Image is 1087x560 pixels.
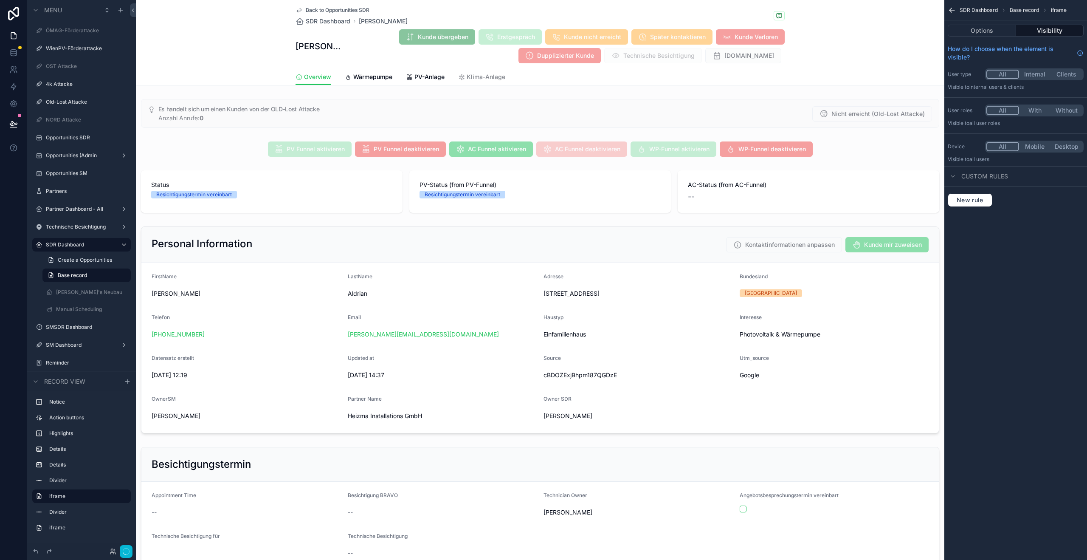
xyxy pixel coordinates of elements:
[46,188,129,195] label: Partners
[296,69,331,85] a: Overview
[969,84,1024,90] span: Internal users & clients
[1016,25,1084,37] button: Visibility
[58,257,112,263] span: Create a Opportunities
[986,70,1019,79] button: All
[49,461,127,468] label: Details
[46,81,129,88] label: 4k Attacke
[44,6,62,14] span: Menu
[49,414,127,421] label: Action buttons
[46,241,114,248] label: SDR Dashboard
[969,120,1000,126] span: All user roles
[986,106,1019,115] button: All
[345,69,392,86] a: Wärmepumpe
[46,152,117,159] label: Opportunities (Admin
[948,156,1084,163] p: Visible to
[49,509,127,515] label: Divider
[306,17,350,25] span: SDR Dashboard
[961,172,1008,181] span: Custom rules
[58,272,87,279] span: Base record
[948,71,982,78] label: User type
[46,223,117,230] label: Technische Besichtigung
[948,143,982,150] label: Device
[42,269,131,282] a: Base record
[296,17,350,25] a: SDR Dashboard
[46,63,129,70] label: OST Attacke
[49,446,127,453] label: Details
[49,477,127,484] label: Divider
[49,430,127,437] label: Highlights
[948,193,992,207] button: New rule
[948,84,1084,91] p: Visible to
[304,73,331,81] span: Overview
[1019,106,1051,115] button: With
[49,493,124,500] label: iframe
[49,524,127,531] label: iframe
[27,391,136,543] div: scrollable content
[46,359,129,366] label: Reminder
[467,73,505,81] span: Klima-Anlage
[46,134,129,141] label: Opportunities SDR
[1019,142,1051,151] button: Mobile
[46,324,129,331] label: SMSDR Dashboard
[46,206,117,212] label: Partner Dashboard - All
[49,399,127,405] label: Notice
[359,17,408,25] a: [PERSON_NAME]
[406,69,445,86] a: PV-Anlage
[44,377,85,386] span: Record view
[46,116,129,123] label: NORD Attacke
[986,142,1019,151] button: All
[1019,70,1051,79] button: Internal
[46,27,129,34] label: ÖMAG-Förderattacke
[46,342,117,348] label: SM Dashboard
[1050,70,1082,79] button: Clients
[948,120,1084,127] p: Visible to
[948,45,1073,62] span: How do I choose when the element is visible?
[948,107,982,114] label: User roles
[46,45,129,52] label: WienPV-Förderattacke
[953,196,987,204] span: New rule
[969,156,989,162] span: all users
[353,73,392,81] span: Wärmepumpe
[960,7,998,14] span: SDR Dashboard
[948,25,1016,37] button: Options
[46,99,129,105] label: Old-Lost Attacke
[306,7,369,14] span: Back to Opportunities SDR
[56,289,129,296] label: [PERSON_NAME]'s Neubau
[1010,7,1039,14] span: Base record
[296,7,369,14] a: Back to Opportunities SDR
[1050,142,1082,151] button: Desktop
[414,73,445,81] span: PV-Anlage
[46,170,129,177] label: Opportunities SM
[56,306,129,313] label: Manual Scheduling
[296,40,342,52] h1: [PERSON_NAME]
[1050,106,1082,115] button: Without
[458,69,505,86] a: Klima-Anlage
[42,253,131,267] a: Create a Opportunities
[948,45,1084,62] a: How do I choose when the element is visible?
[1051,7,1067,14] span: iframe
